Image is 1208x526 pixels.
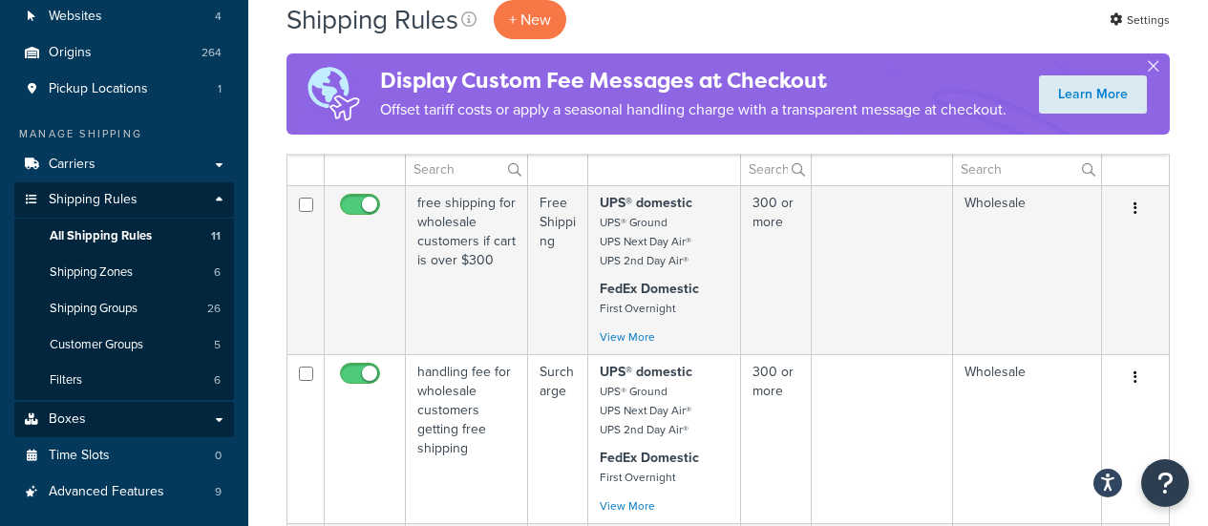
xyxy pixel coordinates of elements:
[49,192,138,208] span: Shipping Rules
[406,185,528,354] td: free shipping for wholesale customers if cart is over $300
[528,185,588,354] td: Free Shipping
[14,126,234,142] div: Manage Shipping
[14,402,234,437] a: Boxes
[14,327,234,363] a: Customer Groups 5
[14,219,234,254] a: All Shipping Rules 11
[14,474,234,510] li: Advanced Features
[741,185,812,354] td: 300 or more
[1039,75,1147,114] a: Learn More
[214,264,221,281] span: 6
[600,497,655,515] a: View More
[14,147,234,182] a: Carriers
[215,484,222,500] span: 9
[406,354,528,523] td: handling fee for wholesale customers getting free shipping
[14,35,234,71] a: Origins 264
[1110,7,1170,33] a: Settings
[50,337,143,353] span: Customer Groups
[14,438,234,473] li: Time Slots
[600,214,691,269] small: UPS® Ground UPS Next Day Air® UPS 2nd Day Air®
[1141,459,1189,507] button: Open Resource Center
[49,45,92,61] span: Origins
[953,153,1101,185] input: Search
[207,301,221,317] span: 26
[201,45,222,61] span: 264
[600,383,691,438] small: UPS® Ground UPS Next Day Air® UPS 2nd Day Air®
[14,182,234,400] li: Shipping Rules
[741,153,811,185] input: Search
[14,474,234,510] a: Advanced Features 9
[50,301,138,317] span: Shipping Groups
[528,354,588,523] td: Surcharge
[953,354,1102,523] td: Wholesale
[49,9,102,25] span: Websites
[49,157,95,173] span: Carriers
[14,72,234,107] a: Pickup Locations 1
[600,362,692,382] strong: UPS® domestic
[49,411,86,428] span: Boxes
[600,193,692,213] strong: UPS® domestic
[14,255,234,290] li: Shipping Zones
[380,65,1007,96] h4: Display Custom Fee Messages at Checkout
[406,153,527,185] input: Search
[741,354,812,523] td: 300 or more
[14,291,234,326] li: Shipping Groups
[214,337,221,353] span: 5
[14,35,234,71] li: Origins
[50,228,152,244] span: All Shipping Rules
[286,1,458,38] h1: Shipping Rules
[14,327,234,363] li: Customer Groups
[14,291,234,326] a: Shipping Groups 26
[286,53,380,135] img: duties-banner-06bc72dcb5fe05cb3f9472aba00be2ae8eb53ab6f0d8bb03d382ba314ac3c341.png
[215,448,222,464] span: 0
[14,72,234,107] li: Pickup Locations
[50,372,82,389] span: Filters
[49,81,148,97] span: Pickup Locations
[600,279,699,299] strong: FedEx Domestic
[600,300,675,317] small: First Overnight
[218,81,222,97] span: 1
[50,264,133,281] span: Shipping Zones
[14,255,234,290] a: Shipping Zones 6
[14,363,234,398] li: Filters
[953,185,1102,354] td: Wholesale
[49,484,164,500] span: Advanced Features
[14,363,234,398] a: Filters 6
[600,328,655,346] a: View More
[215,9,222,25] span: 4
[600,448,699,468] strong: FedEx Domestic
[49,448,110,464] span: Time Slots
[14,438,234,473] a: Time Slots 0
[14,219,234,254] li: All Shipping Rules
[14,182,234,218] a: Shipping Rules
[380,96,1007,123] p: Offset tariff costs or apply a seasonal handling charge with a transparent message at checkout.
[211,228,221,244] span: 11
[214,372,221,389] span: 6
[600,469,675,486] small: First Overnight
